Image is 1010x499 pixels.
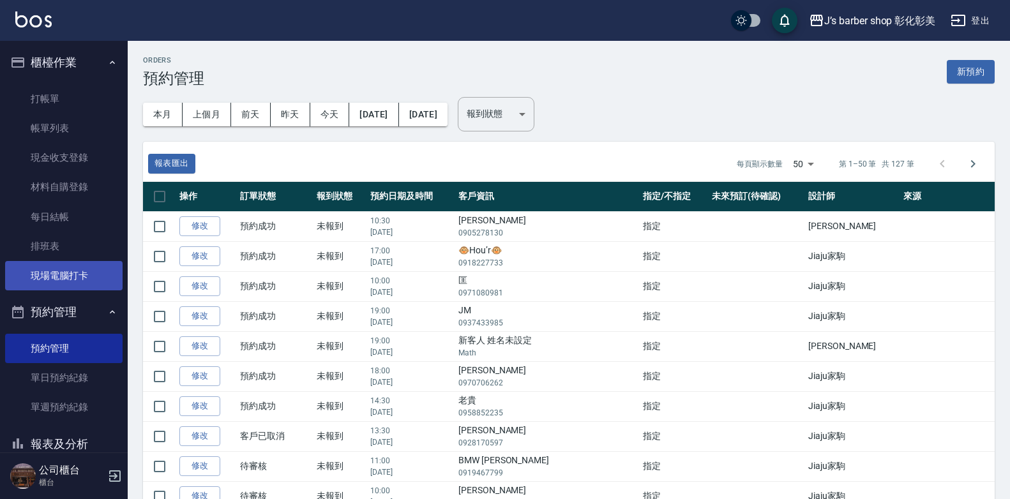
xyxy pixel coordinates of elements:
td: 未報到 [313,361,367,391]
th: 來源 [900,182,995,212]
a: 現金收支登錄 [5,143,123,172]
td: JM [455,301,640,331]
p: 10:00 [370,275,452,287]
a: 修改 [179,336,220,356]
a: 報表匯出 [148,154,195,174]
p: 櫃台 [39,477,104,488]
p: 0905278130 [458,227,637,239]
td: 待審核 [237,451,313,481]
h3: 預約管理 [143,70,204,87]
button: 上個月 [183,103,231,126]
a: 帳單列表 [5,114,123,143]
td: 未報到 [313,271,367,301]
td: 未報到 [313,391,367,421]
td: 🐵Hou’r🐵 [455,241,640,271]
p: [DATE] [370,406,452,418]
button: 登出 [946,9,995,33]
a: 修改 [179,276,220,296]
td: 指定 [640,451,709,481]
p: 0919467799 [458,467,637,479]
a: 修改 [179,366,220,386]
img: Logo [15,11,52,27]
td: 未報到 [313,301,367,331]
a: 打帳單 [5,84,123,114]
button: save [772,8,797,33]
a: 每日結帳 [5,202,123,232]
button: 報表及分析 [5,428,123,461]
a: 現場電腦打卡 [5,261,123,290]
div: J’s barber shop 彰化彰美 [824,13,935,29]
button: 今天 [310,103,350,126]
p: [DATE] [370,287,452,298]
td: 新客人 姓名未設定 [455,331,640,361]
p: 0971080981 [458,287,637,299]
button: 本月 [143,103,183,126]
p: 13:30 [370,425,452,436]
td: 匡 [455,271,640,301]
p: [DATE] [370,317,452,328]
div: 50 [788,147,818,181]
button: [DATE] [349,103,398,126]
td: 預約成功 [237,301,313,331]
button: [DATE] [399,103,448,126]
a: 修改 [179,246,220,266]
p: 0918227733 [458,257,637,269]
th: 指定/不指定 [640,182,709,212]
td: 未報到 [313,421,367,451]
p: 0958852235 [458,407,637,419]
a: 預約管理 [5,334,123,363]
a: 修改 [179,426,220,446]
td: 預約成功 [237,211,313,241]
th: 未來預訂(待確認) [709,182,805,212]
td: 指定 [640,421,709,451]
p: [DATE] [370,346,452,358]
td: Jiaju家駒 [805,361,900,391]
td: [PERSON_NAME] [455,361,640,391]
button: 昨天 [271,103,310,126]
th: 客戶資訊 [455,182,640,212]
td: [PERSON_NAME] [805,211,900,241]
p: [DATE] [370,376,452,388]
td: BMW [PERSON_NAME] [455,451,640,481]
a: 修改 [179,216,220,236]
td: 預約成功 [237,331,313,361]
td: 預約成功 [237,391,313,421]
td: 老貴 [455,391,640,421]
p: 第 1–50 筆 共 127 筆 [839,158,914,170]
a: 修改 [179,396,220,416]
p: 17:00 [370,245,452,257]
td: 未報到 [313,451,367,481]
td: 指定 [640,241,709,271]
td: Jiaju家駒 [805,421,900,451]
p: Math [458,347,637,359]
td: 指定 [640,271,709,301]
td: Jiaju家駒 [805,271,900,301]
button: Go to next page [958,149,988,179]
h2: Orders [143,56,204,64]
td: Jiaju家駒 [805,241,900,271]
button: J’s barber shop 彰化彰美 [804,8,940,34]
p: 10:00 [370,485,452,496]
a: 修改 [179,456,220,476]
h5: 公司櫃台 [39,464,104,477]
button: 預約管理 [5,295,123,329]
td: 預約成功 [237,271,313,301]
td: 客戶已取消 [237,421,313,451]
img: Person [10,463,36,489]
p: 每頁顯示數量 [737,158,783,170]
th: 預約日期及時間 [367,182,455,212]
th: 操作 [176,182,237,212]
p: 19:00 [370,305,452,317]
p: [DATE] [370,227,452,238]
p: 11:00 [370,455,452,466]
td: 指定 [640,331,709,361]
a: 新預約 [947,65,995,77]
td: 預約成功 [237,361,313,391]
td: [PERSON_NAME] [455,211,640,241]
th: 訂單狀態 [237,182,313,212]
p: 18:00 [370,365,452,376]
a: 排班表 [5,232,123,261]
td: Jiaju家駒 [805,301,900,331]
td: [PERSON_NAME] [455,421,640,451]
p: 14:30 [370,395,452,406]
